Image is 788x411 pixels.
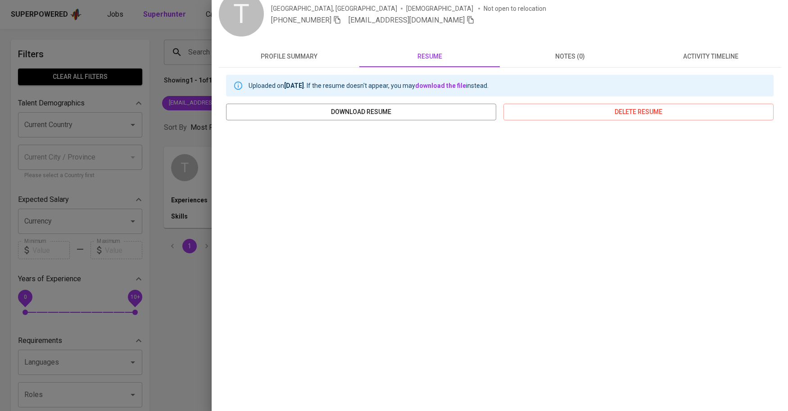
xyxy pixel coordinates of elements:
b: [DATE] [284,82,304,89]
span: activity timeline [646,51,775,62]
div: Uploaded on . If the resume doesn't appear, you may instead. [249,78,489,94]
span: [EMAIL_ADDRESS][DOMAIN_NAME] [349,16,465,24]
span: [PHONE_NUMBER] [271,16,331,24]
span: notes (0) [505,51,635,62]
button: download resume [226,104,496,120]
span: profile summary [224,51,354,62]
div: [GEOGRAPHIC_DATA], [GEOGRAPHIC_DATA] [271,4,397,13]
span: delete resume [511,106,766,118]
p: Not open to relocation [484,4,546,13]
iframe: e704558a9801a387c59fa3007192888d.pdf [226,128,774,398]
span: resume [365,51,494,62]
span: [DEMOGRAPHIC_DATA] [406,4,475,13]
button: delete resume [503,104,774,120]
a: download the file [415,82,466,89]
span: download resume [233,106,489,118]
